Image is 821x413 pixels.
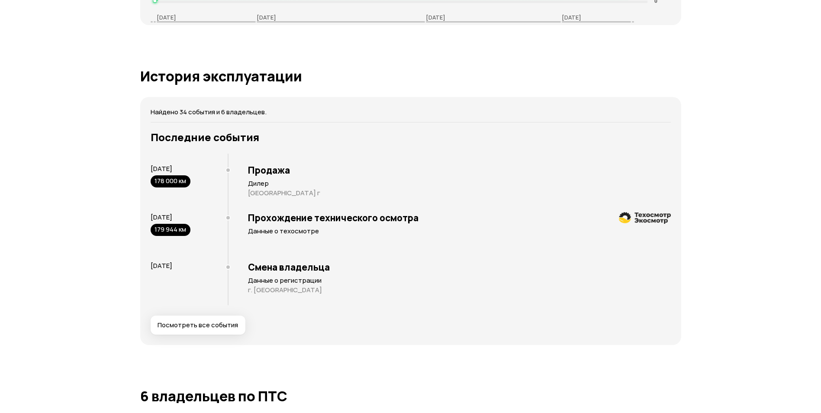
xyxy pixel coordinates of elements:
h3: Прохождение технического осмотра [248,212,671,223]
span: [DATE] [151,261,172,270]
h1: 6 владельцев по ПТС [140,388,681,404]
h3: Смена владельца [248,261,671,273]
span: Посмотреть все события [158,321,238,329]
span: [DATE] [151,213,172,222]
p: Данные о техосмотре [248,227,671,236]
h3: Продажа [248,165,671,176]
button: Посмотреть все события [151,316,245,335]
h1: История эксплуатации [140,68,681,84]
p: [DATE] [257,13,276,21]
p: [GEOGRAPHIC_DATA] г [248,189,671,197]
p: [DATE] [157,13,176,21]
h3: Последние события [151,131,671,143]
span: [DATE] [151,164,172,173]
p: г. [GEOGRAPHIC_DATA] [248,286,671,294]
p: Дилер [248,179,671,188]
img: logo [619,212,671,224]
p: Данные о регистрации [248,276,671,285]
div: 178 000 км [151,175,190,187]
p: Найдено 34 события и 6 владельцев. [151,107,671,117]
p: [DATE] [426,13,445,21]
div: 179 944 км [151,224,190,236]
p: [DATE] [562,13,581,21]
